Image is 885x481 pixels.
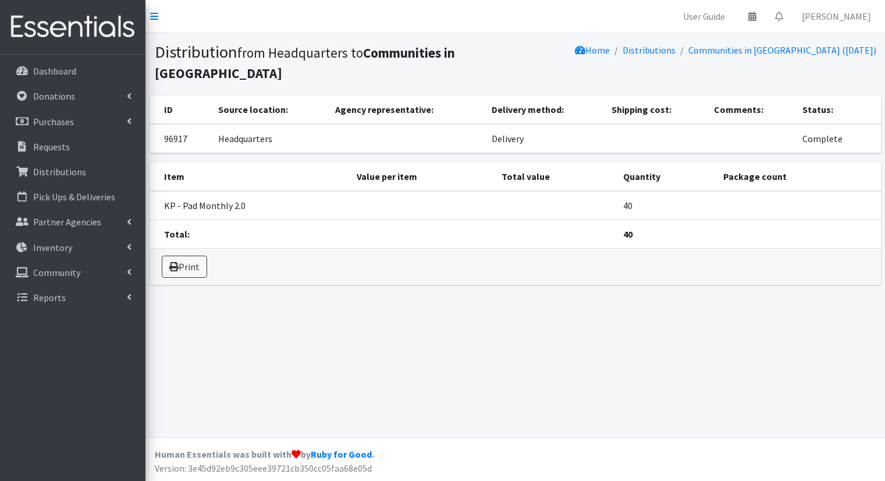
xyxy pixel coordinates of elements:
small: from Headquarters to [155,44,455,82]
th: Value per item [350,162,495,191]
p: Distributions [33,166,86,178]
a: Distributions [5,160,141,183]
a: Requests [5,135,141,158]
a: Partner Agencies [5,210,141,234]
a: Community [5,261,141,284]
b: Communities in [GEOGRAPHIC_DATA] [155,44,455,82]
td: 96917 [150,124,212,153]
td: Delivery [485,124,605,153]
th: Total value [495,162,616,191]
a: Pick Ups & Deliveries [5,185,141,208]
p: Inventory [33,242,72,253]
a: Dashboard [5,59,141,83]
a: Reports [5,286,141,309]
img: HumanEssentials [5,8,141,47]
p: Partner Agencies [33,216,101,228]
strong: Human Essentials was built with by . [155,448,374,460]
a: Purchases [5,110,141,133]
td: Complete [795,124,880,153]
a: [PERSON_NAME] [792,5,880,28]
p: Requests [33,141,70,153]
th: Comments: [707,96,795,124]
th: Delivery method: [485,96,605,124]
a: Distributions [623,44,676,56]
p: Pick Ups & Deliveries [33,191,115,203]
th: Source location: [211,96,328,124]
strong: Total: [164,228,190,240]
a: User Guide [674,5,734,28]
th: Status: [795,96,880,124]
th: Agency representative: [328,96,485,124]
a: Donations [5,84,141,108]
th: Item [150,162,350,191]
p: Reports [33,292,66,303]
td: Headquarters [211,124,328,153]
strong: 40 [623,228,632,240]
p: Dashboard [33,65,76,77]
p: Community [33,267,80,278]
td: KP - Pad Monthly 2.0 [150,191,350,220]
h1: Distribution [155,42,511,82]
a: Communities in [GEOGRAPHIC_DATA] ([DATE]) [688,44,876,56]
th: Quantity [616,162,716,191]
th: Package count [716,162,881,191]
td: 40 [616,191,716,220]
a: Ruby for Good [311,448,372,460]
span: Version: 3e45d92eb9c305eee39721cb350cc05faa68e05d [155,462,372,474]
a: Inventory [5,236,141,259]
th: ID [150,96,212,124]
th: Shipping cost: [605,96,708,124]
a: Print [162,256,207,278]
a: Home [575,44,610,56]
p: Purchases [33,116,74,128]
p: Donations [33,90,75,102]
